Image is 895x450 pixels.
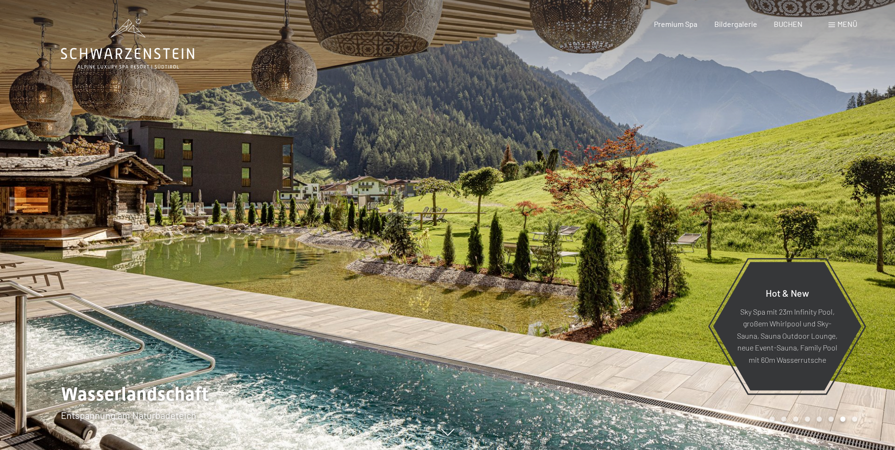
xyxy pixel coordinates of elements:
a: BUCHEN [774,19,803,28]
a: Premium Spa [654,19,697,28]
div: Carousel Page 2 [781,417,786,422]
div: Carousel Pagination [766,417,857,422]
div: Carousel Page 4 [805,417,810,422]
div: Carousel Page 3 [793,417,798,422]
div: Carousel Page 5 [817,417,822,422]
div: Carousel Page 6 [828,417,834,422]
span: Hot & New [766,287,809,298]
div: Carousel Page 1 [770,417,775,422]
div: Carousel Page 7 (Current Slide) [840,417,845,422]
p: Sky Spa mit 23m Infinity Pool, großem Whirlpool und Sky-Sauna, Sauna Outdoor Lounge, neue Event-S... [736,305,838,366]
div: Carousel Page 8 [852,417,857,422]
a: Hot & New Sky Spa mit 23m Infinity Pool, großem Whirlpool und Sky-Sauna, Sauna Outdoor Lounge, ne... [712,261,862,391]
a: Bildergalerie [714,19,757,28]
span: Menü [837,19,857,28]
